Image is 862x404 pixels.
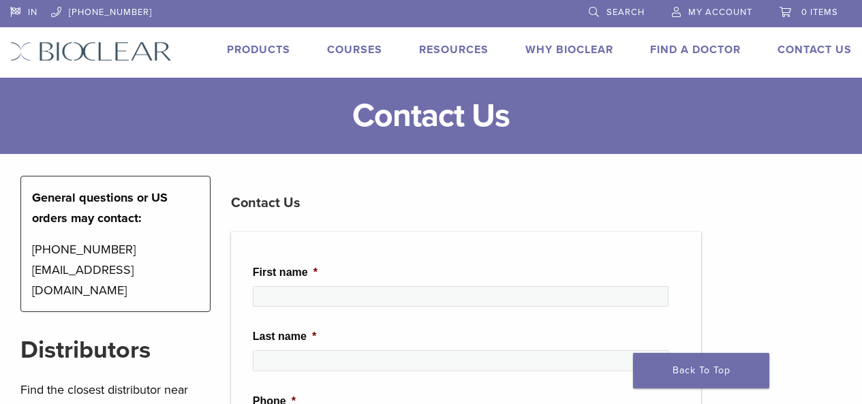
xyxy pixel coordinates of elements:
[32,190,168,226] strong: General questions or US orders may contact:
[227,43,290,57] a: Products
[20,334,211,367] h2: Distributors
[633,353,769,388] a: Back To Top
[253,330,316,344] label: Last name
[253,266,318,280] label: First name
[327,43,382,57] a: Courses
[606,7,645,18] span: Search
[32,239,199,300] p: [PHONE_NUMBER] [EMAIL_ADDRESS][DOMAIN_NAME]
[525,43,613,57] a: Why Bioclear
[688,7,752,18] span: My Account
[650,43,741,57] a: Find A Doctor
[10,42,172,61] img: Bioclear
[801,7,838,18] span: 0 items
[419,43,489,57] a: Resources
[231,187,701,219] h3: Contact Us
[778,43,852,57] a: Contact Us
